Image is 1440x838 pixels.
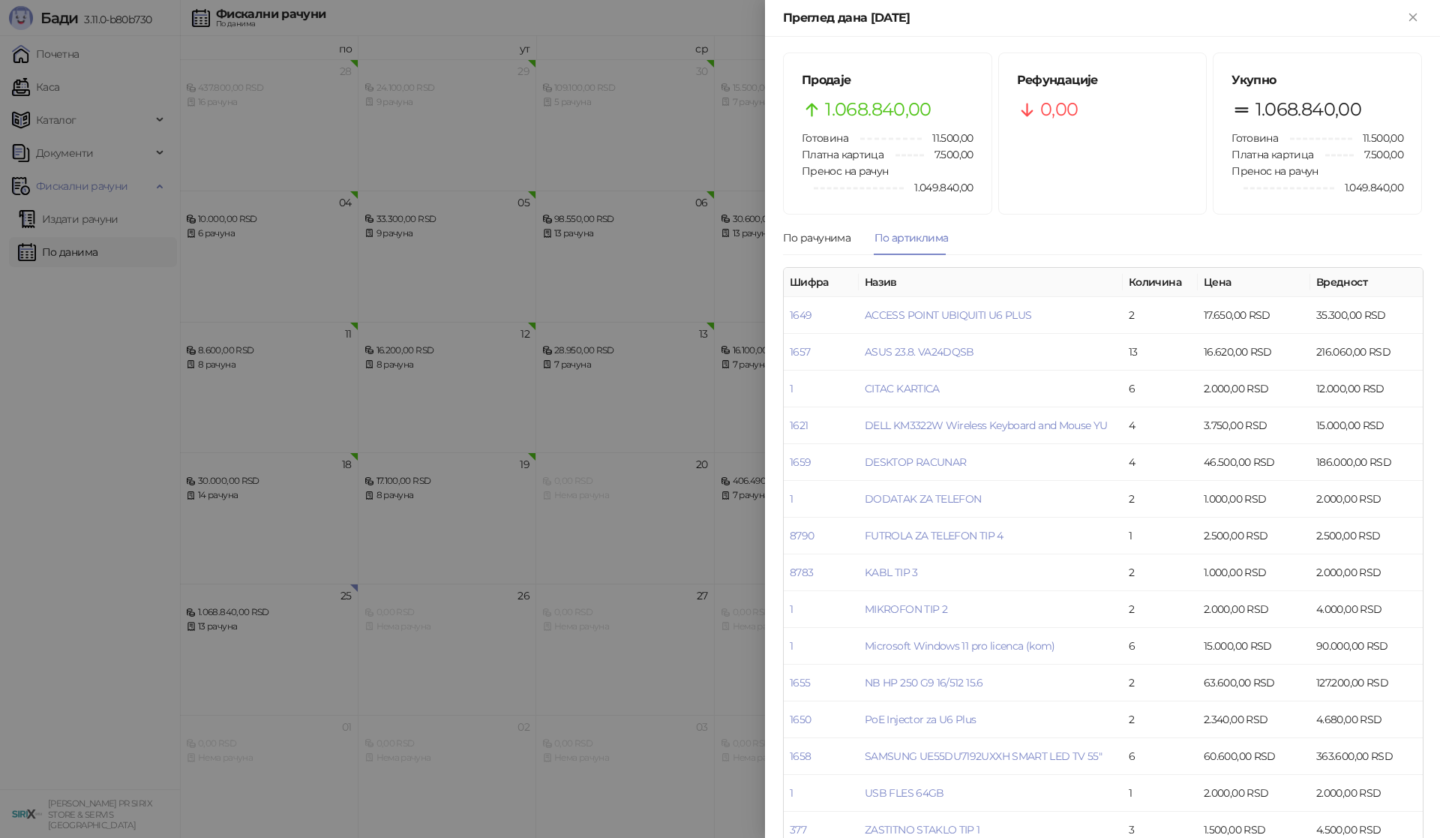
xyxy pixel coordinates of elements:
a: SAMSUNG UE55DU7192UXXH SMART LED TV 55" [865,749,1102,763]
a: 1655 [790,676,810,689]
td: 1 [1123,518,1198,554]
a: 1621 [790,419,808,432]
th: Количина [1123,268,1198,297]
a: 1 [790,382,793,395]
span: Готовина [802,131,848,145]
a: 1657 [790,345,810,359]
span: Пренос на рачун [1231,164,1318,178]
a: 1 [790,786,793,800]
td: 2.500,00 RSD [1310,518,1423,554]
td: 1 [1123,775,1198,812]
td: 13 [1123,334,1198,371]
span: 11.500,00 [1352,130,1403,146]
h5: Рефундације [1017,71,1189,89]
span: 1.068.840,00 [825,95,931,124]
div: По рачунима [783,230,850,246]
h5: Продаје [802,71,973,89]
td: 2.000,00 RSD [1198,775,1310,812]
a: ACCESS POINT UBIQUITI U6 PLUS [865,308,1031,322]
td: 2.000,00 RSD [1198,371,1310,407]
td: 2 [1123,591,1198,628]
span: 7.500,00 [1354,146,1403,163]
a: KABL TIP 3 [865,566,918,579]
td: 60.600,00 RSD [1198,738,1310,775]
td: 1.000,00 RSD [1198,554,1310,591]
td: 2 [1123,481,1198,518]
a: 1659 [790,455,811,469]
td: 4 [1123,407,1198,444]
a: ZASTITNO STAKLO TIP 1 [865,823,980,836]
a: 377 [790,823,806,836]
td: 2.000,00 RSD [1198,591,1310,628]
td: 2 [1123,701,1198,738]
th: Шифра [784,268,859,297]
a: PoE Injector za U6 Plus [865,713,976,726]
a: DELL KM3322W Wireless Keyboard and Mouse YU [865,419,1107,432]
a: 8790 [790,529,814,542]
h5: Укупно [1231,71,1403,89]
td: 35.300,00 RSD [1310,297,1423,334]
td: 4 [1123,444,1198,481]
td: 2 [1123,297,1198,334]
a: NB HP 250 G9 16/512 15.6 [865,676,983,689]
a: 8783 [790,566,813,579]
td: 2 [1123,554,1198,591]
td: 15.000,00 RSD [1198,628,1310,665]
a: DESKTOP RACUNAR [865,455,966,469]
a: USB FLES 64GB [865,786,944,800]
th: Вредност [1310,268,1423,297]
span: Платна картица [802,148,883,161]
a: MIKROFON TIP 2 [865,602,947,616]
td: 46.500,00 RSD [1198,444,1310,481]
span: 1.049.840,00 [1334,179,1403,196]
td: 4.000,00 RSD [1310,591,1423,628]
td: 3.750,00 RSD [1198,407,1310,444]
a: FUTROLA ZA TELEFON TIP 4 [865,529,1003,542]
a: 1649 [790,308,811,322]
a: 1 [790,639,793,653]
span: 11.500,00 [922,130,973,146]
td: 186.000,00 RSD [1310,444,1423,481]
a: 1 [790,602,793,616]
td: 2.000,00 RSD [1310,481,1423,518]
td: 363.600,00 RSD [1310,738,1423,775]
button: Close [1404,9,1422,27]
td: 16.620,00 RSD [1198,334,1310,371]
span: 0,00 [1040,95,1078,124]
td: 2.500,00 RSD [1198,518,1310,554]
a: 1658 [790,749,811,763]
td: 2.340,00 RSD [1198,701,1310,738]
span: 1.049.840,00 [904,179,973,196]
span: Пренос на рачун [802,164,888,178]
a: 1650 [790,713,811,726]
a: 1 [790,492,793,506]
td: 17.650,00 RSD [1198,297,1310,334]
a: DODATAK ZA TELEFON [865,492,981,506]
span: Платна картица [1231,148,1313,161]
td: 12.000,00 RSD [1310,371,1423,407]
td: 216.060,00 RSD [1310,334,1423,371]
th: Цена [1198,268,1310,297]
td: 6 [1123,738,1198,775]
td: 63.600,00 RSD [1198,665,1310,701]
td: 4.680,00 RSD [1310,701,1423,738]
a: Microsoft Windows 11 pro licenca (kom) [865,639,1055,653]
a: CITAC KARTICA [865,382,940,395]
td: 127.200,00 RSD [1310,665,1423,701]
span: 7.500,00 [924,146,973,163]
div: По артиклима [874,230,948,246]
td: 6 [1123,371,1198,407]
th: Назив [859,268,1123,297]
td: 2.000,00 RSD [1310,554,1423,591]
span: 1.068.840,00 [1255,95,1361,124]
td: 2 [1123,665,1198,701]
td: 90.000,00 RSD [1310,628,1423,665]
td: 15.000,00 RSD [1310,407,1423,444]
td: 1.000,00 RSD [1198,481,1310,518]
div: Преглед дана [DATE] [783,9,1404,27]
td: 6 [1123,628,1198,665]
span: Готовина [1231,131,1278,145]
a: ASUS 23.8. VA24DQSB [865,345,974,359]
td: 2.000,00 RSD [1310,775,1423,812]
